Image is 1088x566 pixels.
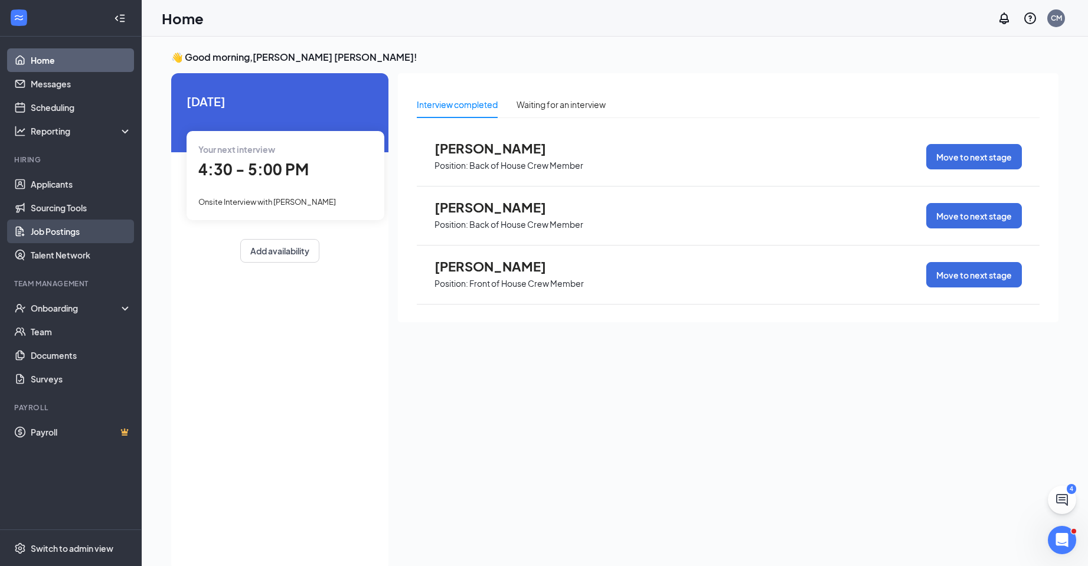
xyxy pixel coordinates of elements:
[198,197,336,207] span: Onsite Interview with [PERSON_NAME]
[198,144,275,155] span: Your next interview
[240,239,319,263] button: Add availability
[31,48,132,72] a: Home
[417,98,498,111] div: Interview completed
[14,155,129,165] div: Hiring
[14,279,129,289] div: Team Management
[114,12,126,24] svg: Collapse
[469,219,583,230] p: Back of House Crew Member
[31,220,132,243] a: Job Postings
[1048,486,1076,514] button: ChatActive
[469,278,584,289] p: Front of House Crew Member
[31,196,132,220] a: Sourcing Tools
[926,144,1022,169] button: Move to next stage
[926,262,1022,287] button: Move to next stage
[31,367,132,391] a: Surveys
[434,140,564,156] span: [PERSON_NAME]
[1051,13,1062,23] div: CM
[31,243,132,267] a: Talent Network
[14,125,26,137] svg: Analysis
[198,159,309,179] span: 4:30 - 5:00 PM
[31,96,132,119] a: Scheduling
[171,51,1058,64] h3: 👋 Good morning, [PERSON_NAME] [PERSON_NAME] !
[14,403,129,413] div: Payroll
[1048,526,1076,554] iframe: Intercom live chat
[1023,11,1037,25] svg: QuestionInfo
[469,160,583,171] p: Back of House Crew Member
[1067,484,1076,494] div: 4
[13,12,25,24] svg: WorkstreamLogo
[31,420,132,444] a: PayrollCrown
[31,172,132,196] a: Applicants
[31,542,113,554] div: Switch to admin view
[187,92,373,110] span: [DATE]
[434,199,564,215] span: [PERSON_NAME]
[162,8,204,28] h1: Home
[434,278,468,289] p: Position:
[31,72,132,96] a: Messages
[1055,493,1069,507] svg: ChatActive
[997,11,1011,25] svg: Notifications
[31,343,132,367] a: Documents
[31,125,132,137] div: Reporting
[14,542,26,554] svg: Settings
[434,259,564,274] span: [PERSON_NAME]
[517,98,606,111] div: Waiting for an interview
[31,320,132,343] a: Team
[31,302,122,314] div: Onboarding
[926,203,1022,228] button: Move to next stage
[434,219,468,230] p: Position:
[434,160,468,171] p: Position:
[14,302,26,314] svg: UserCheck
